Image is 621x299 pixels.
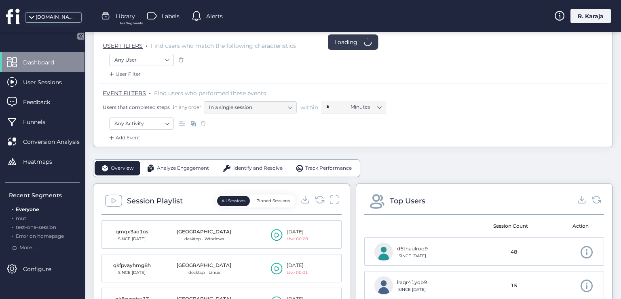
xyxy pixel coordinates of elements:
div: Live 00:01 [287,269,308,276]
span: Labels [162,12,180,21]
button: All Sessions [217,196,250,206]
span: Configure [23,265,63,273]
div: Top Users [390,195,425,207]
div: lraqr41yqb9 [397,279,427,286]
span: Analyze Engagement [157,164,209,172]
div: desktop · Windows [177,236,231,242]
span: User Sessions [23,78,74,87]
span: . [12,214,13,221]
span: mut [16,215,26,221]
div: SINCE [DATE] [397,286,427,293]
button: Pinned Sessions [252,196,294,206]
div: Live 00:28 [287,236,308,242]
div: [DATE] [287,228,308,236]
div: User Filter [108,70,141,78]
span: in any order [171,104,201,111]
span: Find users who match the following characteristics [151,42,296,49]
span: Alerts [206,12,223,21]
div: desktop · Linux [177,269,231,276]
span: within [300,103,318,111]
span: Loading [334,38,357,47]
div: SINCE [DATE] [397,253,428,259]
span: Error on homepage [16,233,64,239]
mat-header-cell: Session Count [481,215,540,237]
span: 48 [511,248,517,256]
div: [DOMAIN_NAME] [36,13,76,21]
div: Session Playlist [127,195,183,207]
span: Heatmaps [23,157,64,166]
nz-select-item: Any Activity [114,117,169,130]
div: qmqx3ao1os [112,228,152,236]
span: Feedback [23,98,62,107]
span: . [12,231,13,239]
div: SINCE [DATE] [112,269,152,276]
span: . [149,88,151,96]
nz-select-item: Minutes [351,101,381,113]
div: R. Karaja [570,9,611,23]
span: test-one-session [16,224,56,230]
div: [GEOGRAPHIC_DATA] [177,262,231,269]
div: qkfpvayhmg8h [112,262,152,269]
div: Recent Segments [9,191,80,200]
div: d5thaulroo9 [397,245,428,253]
span: 15 [511,282,517,290]
div: [GEOGRAPHIC_DATA] [177,228,231,236]
nz-select-item: In a single session [209,101,291,113]
div: [DATE] [287,262,308,269]
mat-header-cell: Action [540,215,598,237]
span: Overview [111,164,134,172]
span: EVENT FILTERS [103,90,146,97]
span: For Segments [120,21,143,26]
span: Users that completed steps [103,104,170,111]
span: . [12,205,13,212]
span: Identify and Resolve [233,164,283,172]
span: Conversion Analysis [23,137,92,146]
div: SINCE [DATE] [112,236,152,242]
span: Dashboard [23,58,66,67]
span: Library [116,12,135,21]
span: Funnels [23,117,57,126]
span: Everyone [16,206,39,212]
span: . [12,222,13,230]
span: More ... [19,244,37,252]
span: Track Performance [305,164,352,172]
div: Add Event [108,134,140,142]
span: . [146,41,148,49]
span: USER FILTERS [103,42,143,49]
nz-select-item: Any User [114,54,169,66]
span: Find users who performed these events [154,90,266,97]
